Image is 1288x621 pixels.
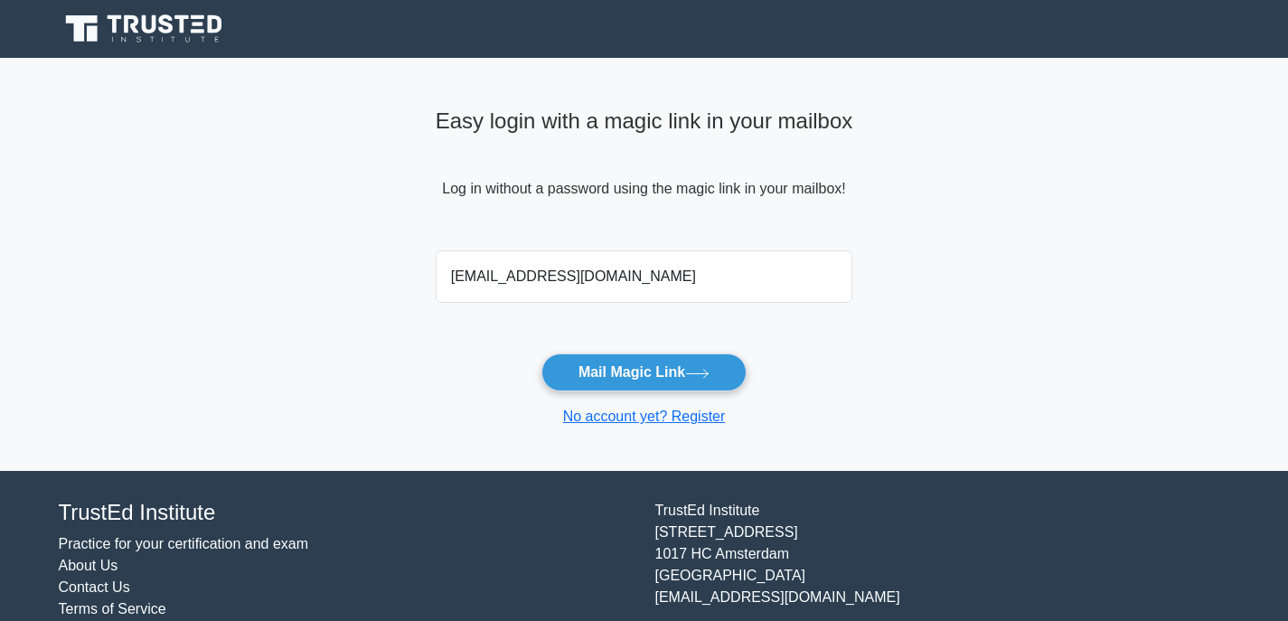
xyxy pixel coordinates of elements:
a: No account yet? Register [563,409,726,424]
h4: Easy login with a magic link in your mailbox [436,108,853,135]
a: Terms of Service [59,601,166,616]
div: Log in without a password using the magic link in your mailbox! [436,101,853,243]
a: Practice for your certification and exam [59,536,309,551]
a: Contact Us [59,579,130,595]
a: About Us [59,558,118,573]
h4: TrustEd Institute [59,500,634,526]
input: Email [436,250,853,303]
button: Mail Magic Link [541,353,747,391]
